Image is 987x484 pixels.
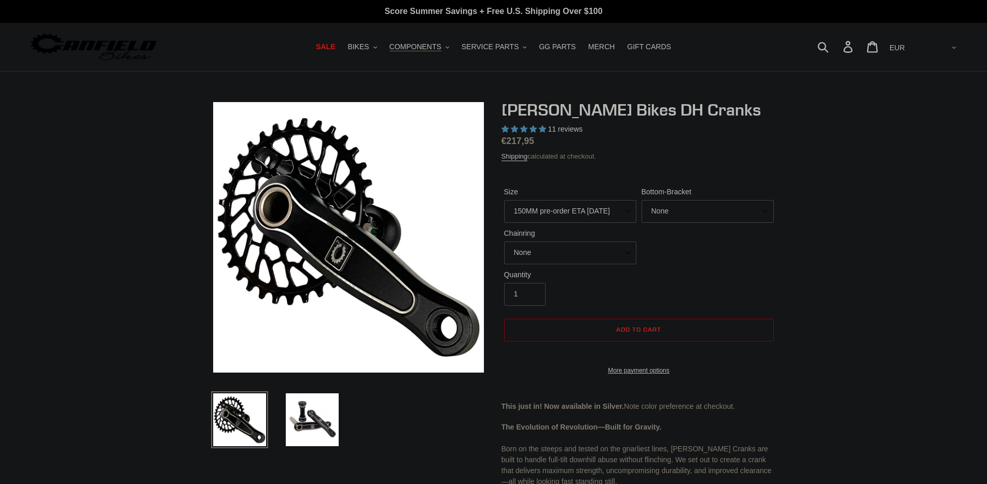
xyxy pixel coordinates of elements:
img: Load image into Gallery viewer, Canfield Bikes DH Cranks [211,391,268,448]
a: GIFT CARDS [622,40,676,54]
span: 4.91 stars [502,125,548,133]
button: COMPONENTS [384,40,454,54]
span: €217,95 [502,136,534,146]
p: Note color preference at checkout. [502,401,776,412]
a: Shipping [502,152,528,161]
span: MERCH [588,42,615,51]
button: BIKES [342,40,382,54]
a: GG PARTS [534,40,581,54]
img: Load image into Gallery viewer, Canfield Bikes DH Cranks [284,391,341,448]
img: Canfield Bikes [29,31,158,63]
label: Chainring [504,228,636,239]
span: 11 reviews [548,125,582,133]
a: More payment options [504,366,774,375]
span: GIFT CARDS [627,42,671,51]
a: SALE [311,40,340,54]
span: SALE [316,42,335,51]
span: BIKES [347,42,369,51]
input: Search [823,35,850,58]
span: Add to cart [616,325,661,333]
button: SERVICE PARTS [456,40,532,54]
label: Bottom-Bracket [642,187,774,197]
span: SERVICE PARTS [462,42,519,51]
span: COMPONENTS [390,42,441,51]
label: Quantity [504,269,636,280]
button: Add to cart [504,319,774,341]
strong: This just in! Now available in Silver. [502,402,624,410]
label: Size [504,187,636,197]
a: MERCH [583,40,620,54]
h1: [PERSON_NAME] Bikes DH Cranks [502,100,776,120]
strong: The Evolution of Revolution—Built for Gravity. [502,423,662,431]
div: calculated at checkout. [502,151,776,162]
span: GG PARTS [539,42,576,51]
